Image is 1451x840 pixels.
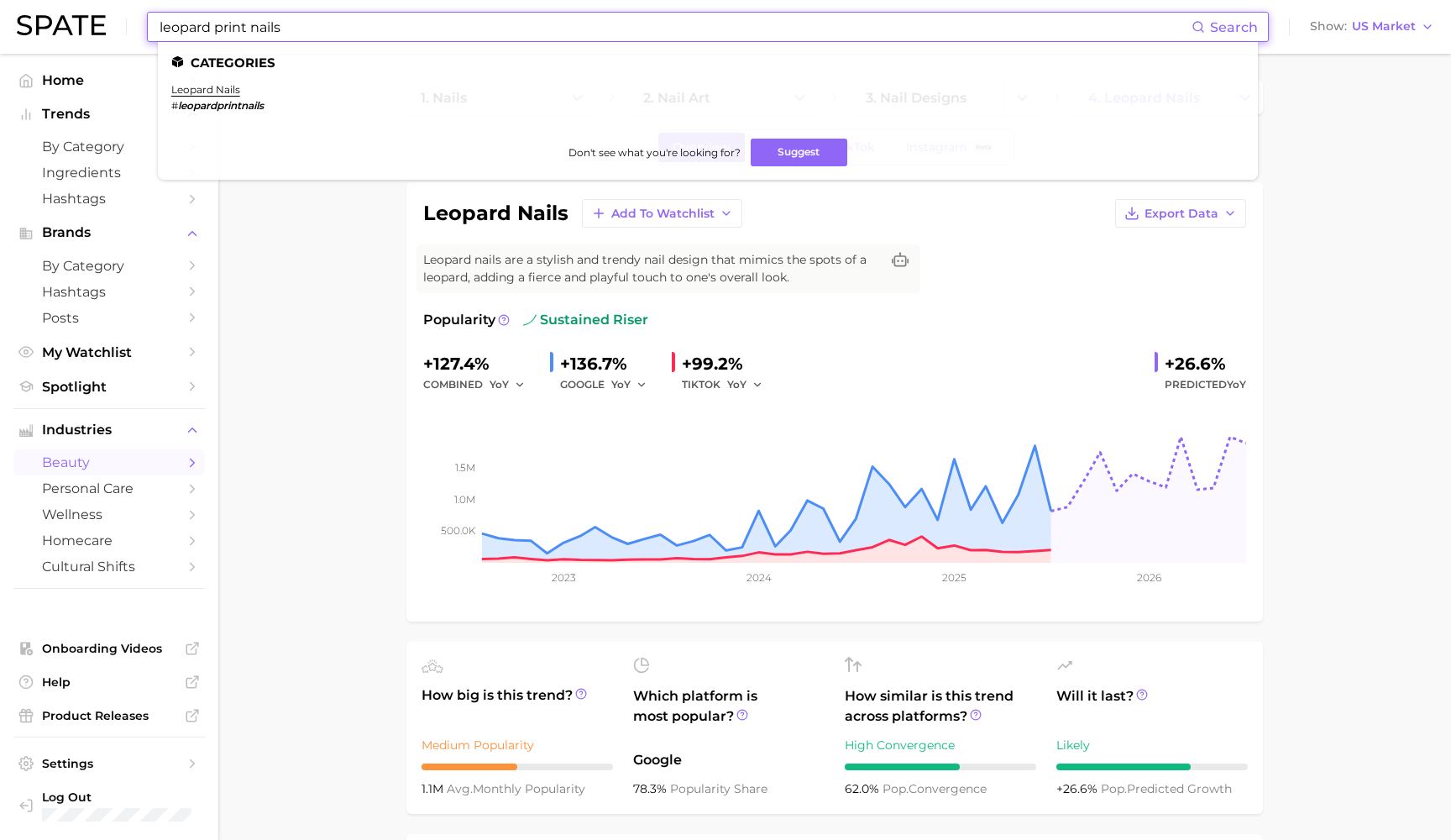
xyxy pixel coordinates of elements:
a: Hashtags [13,186,205,212]
button: ShowUS Market [1306,16,1438,38]
span: Settings [42,756,176,771]
span: 62.0% [845,781,883,796]
a: Ingredients [13,160,205,186]
span: Don't see what you're looking for? [568,146,741,159]
span: YoY [611,377,631,391]
span: Google [633,750,825,770]
li: Categories [171,55,1244,70]
div: +99.2% [682,350,774,377]
a: Posts [13,305,205,331]
span: wellness [42,507,176,522]
button: Trends [13,102,205,127]
tspan: 2025 [942,571,966,584]
div: +26.6% [1165,350,1246,377]
input: Search here for a brand, industry, or ingredient [158,13,1192,41]
span: personal care [42,480,176,496]
span: Log Out [42,790,207,805]
button: Export Data [1115,199,1246,228]
span: sustained riser [523,310,648,330]
span: Add to Watchlist [611,207,715,221]
span: homecare [42,533,176,549]
a: Onboarding Videos [13,636,205,661]
span: Industries [42,423,176,438]
span: Popularity [423,310,495,330]
div: GOOGLE [560,375,658,395]
span: Hashtags [42,191,176,207]
span: Will it last? [1056,686,1248,727]
span: convergence [883,781,987,796]
div: Likely [1056,735,1248,755]
a: leopard nails [171,83,240,96]
span: 78.3% [633,781,670,796]
span: popularity share [670,781,767,796]
abbr: average [447,781,473,796]
span: Trends [42,107,176,122]
h1: leopard nails [423,203,568,223]
button: YoY [490,375,526,395]
div: combined [423,375,537,395]
span: Predicted [1165,375,1246,395]
span: Brands [42,225,176,240]
a: Product Releases [13,703,205,728]
span: US Market [1352,22,1416,31]
span: by Category [42,139,176,155]
span: YoY [727,377,746,391]
button: Add to Watchlist [582,199,742,228]
img: sustained riser [523,313,537,327]
span: cultural shifts [42,559,176,575]
span: Onboarding Videos [42,641,176,656]
div: +136.7% [560,350,658,377]
button: YoY [611,375,647,395]
span: Spotlight [42,379,176,395]
tspan: 2026 [1137,571,1161,584]
a: cultural shifts [13,554,205,580]
img: SPATE [17,15,106,35]
span: YoY [490,377,509,391]
a: Settings [13,751,205,776]
a: Home [13,67,205,93]
span: How similar is this trend across platforms? [845,686,1036,727]
button: Industries [13,417,205,443]
a: by Category [13,134,205,160]
span: Hashtags [42,284,176,300]
span: How big is this trend? [422,685,613,727]
em: leopardprintnails [178,99,264,112]
div: 7 / 10 [1056,764,1248,770]
button: Brands [13,220,205,245]
span: predicted growth [1101,781,1232,796]
span: Home [42,72,176,88]
span: +26.6% [1056,781,1101,796]
div: 5 / 10 [422,764,613,770]
span: Search [1210,19,1258,35]
div: +127.4% [423,350,537,377]
abbr: popularity index [1101,781,1127,796]
span: Leopard nails are a stylish and trendy nail design that mimics the spots of a leopard, adding a f... [423,251,880,286]
span: Ingredients [42,165,176,181]
a: Help [13,669,205,695]
tspan: 2023 [552,571,576,584]
a: wellness [13,501,205,528]
a: Hashtags [13,279,205,305]
span: Help [42,675,176,690]
span: Which platform is most popular? [633,686,825,742]
span: Export Data [1145,207,1218,221]
div: TIKTOK [682,375,774,395]
span: YoY [1227,378,1246,391]
span: Product Releases [42,708,176,723]
span: My Watchlist [42,344,176,360]
button: Suggest [751,139,847,166]
abbr: popularity index [883,781,909,796]
a: personal care [13,475,205,501]
span: 1.1m [422,781,447,796]
span: by Category [42,258,176,274]
a: Log out. Currently logged in with e-mail alexandraoh@dashingdiva.com. [13,785,205,827]
a: Spotlight [13,374,205,400]
button: YoY [727,375,763,395]
span: monthly popularity [447,781,585,796]
span: Show [1310,22,1347,31]
span: beauty [42,454,176,470]
span: # [171,99,178,112]
a: homecare [13,528,205,554]
a: My Watchlist [13,339,205,365]
div: High Convergence [845,735,1036,755]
